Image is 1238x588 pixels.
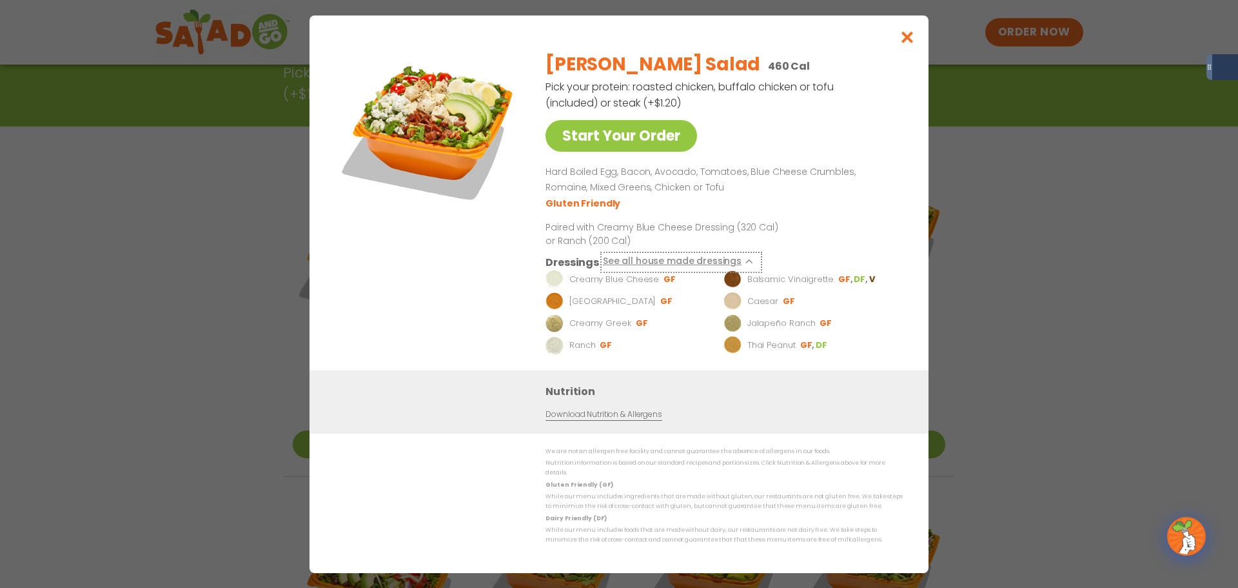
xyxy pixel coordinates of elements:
p: Balsamic Vinaigrette [747,272,834,285]
img: Featured product photo for Cobb Salad [339,41,519,222]
li: DF [854,273,869,285]
img: Dressing preview image for Caesar [723,292,742,310]
img: Dressing preview image for BBQ Ranch [545,292,564,310]
p: Ranch [569,338,596,351]
h2: [PERSON_NAME] Salad [545,51,760,78]
a: Download Nutrition & Allergens [545,408,662,420]
li: V [869,273,876,285]
li: DF [816,339,829,350]
p: Creamy Blue Cheese [569,272,659,285]
li: GF [820,317,833,329]
button: See all house made dressings [603,254,760,270]
h3: Dressings [545,254,599,270]
li: GF [600,339,613,350]
p: Hard Boiled Egg, Bacon, Avocado, Tomatoes, Blue Cheese Crumbles, Romaine, Mixed Greens, Chicken o... [545,165,898,196]
p: Paired with Creamy Blue Cheese Dressing (320 Cal) or Ranch (200 Cal) [545,220,784,247]
li: GF [636,317,649,329]
li: GF [800,339,816,350]
p: Creamy Greek [569,316,631,329]
p: [GEOGRAPHIC_DATA] [569,294,656,307]
li: GF [663,273,677,285]
img: Dressing preview image for Ranch [545,336,564,354]
a: Start Your Order [545,120,697,152]
img: Dressing preview image for Thai Peanut [723,336,742,354]
strong: Dairy Friendly (DF) [545,514,606,522]
p: Caesar [747,294,778,307]
p: Nutrition information is based on our standard recipes and portion sizes. Click Nutrition & Aller... [545,458,903,478]
p: Jalapeño Ranch [747,316,816,329]
img: Dressing preview image for Creamy Greek [545,314,564,332]
p: Thai Peanut [747,338,796,351]
img: Dressing preview image for Creamy Blue Cheese [545,270,564,288]
img: Dressing preview image for Jalapeño Ranch [723,314,742,332]
p: While our menu includes ingredients that are made without gluten, our restaurants are not gluten ... [545,492,903,512]
img: wpChatIcon [1168,518,1204,554]
h3: Nutrition [545,383,909,399]
li: GF [838,273,854,285]
p: We are not an allergen free facility and cannot guarantee the absence of allergens in our foods. [545,447,903,456]
li: GF [660,295,674,307]
img: Dressing preview image for Balsamic Vinaigrette [723,270,742,288]
strong: Gluten Friendly (GF) [545,480,613,488]
p: 460 Cal [768,58,810,74]
li: Gluten Friendly [545,196,622,210]
button: Close modal [887,15,928,59]
p: While our menu includes foods that are made without dairy, our restaurants are not dairy free. We... [545,525,903,545]
li: GF [783,295,796,307]
p: Pick your protein: roasted chicken, buffalo chicken or tofu (included) or steak (+$1.20) [545,79,836,111]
